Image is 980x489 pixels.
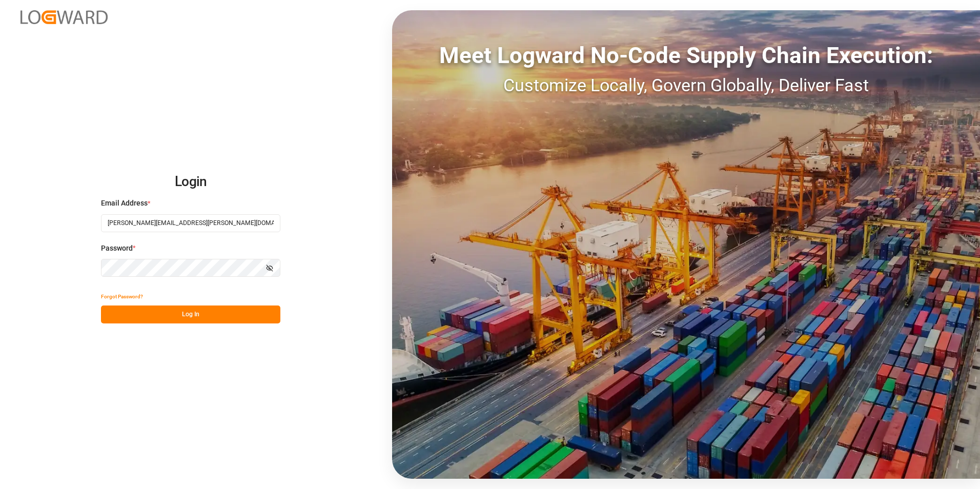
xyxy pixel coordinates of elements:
[101,305,280,323] button: Log In
[101,166,280,198] h2: Login
[101,288,143,305] button: Forgot Password?
[21,10,108,24] img: Logward_new_orange.png
[392,38,980,72] div: Meet Logward No-Code Supply Chain Execution:
[101,198,148,209] span: Email Address
[392,72,980,98] div: Customize Locally, Govern Globally, Deliver Fast
[101,243,133,254] span: Password
[101,214,280,232] input: Enter your email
